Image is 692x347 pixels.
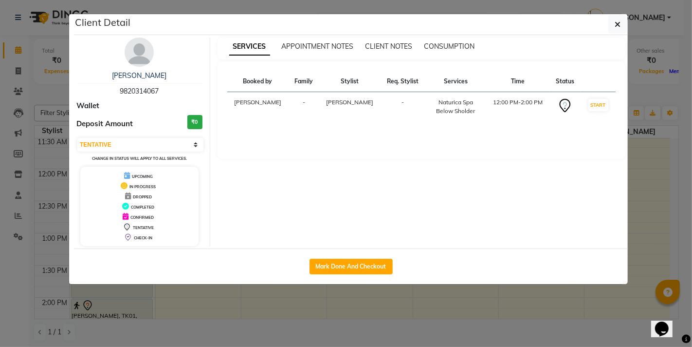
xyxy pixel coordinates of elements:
td: 12:00 PM-2:00 PM [486,92,549,122]
span: DROPPED [133,194,152,199]
img: avatar [125,38,154,67]
iframe: chat widget [651,308,682,337]
span: UPCOMING [132,174,153,179]
button: Mark Done And Checkout [310,259,393,274]
span: COMPLETED [131,205,154,210]
span: TENTATIVE [133,225,154,230]
th: Req. Stylist [381,71,425,92]
span: IN PROGRESS [129,184,156,189]
span: CLIENT NOTES [365,42,413,51]
th: Booked by [227,71,288,92]
div: Naturica Spa Below Sholder [431,98,480,116]
span: CONFIRMED [130,215,154,220]
th: Status [549,71,581,92]
span: SERVICES [229,38,270,56]
th: Family [288,71,319,92]
span: APPOINTMENT NOTES [282,42,354,51]
td: [PERSON_NAME] [227,92,288,122]
a: [PERSON_NAME] [112,71,166,80]
th: Time [486,71,549,92]
span: Wallet [76,100,99,112]
span: Deposit Amount [76,118,133,130]
td: - [381,92,425,122]
span: [PERSON_NAME] [326,98,373,106]
h5: Client Detail [75,15,130,30]
th: Stylist [319,71,380,92]
td: - [288,92,319,122]
span: CHECK-IN [134,235,152,240]
button: START [588,99,608,111]
h3: ₹0 [187,115,202,129]
span: 9820314067 [120,87,159,96]
th: Services [425,71,486,92]
span: CONSUMPTION [424,42,475,51]
small: Change in status will apply to all services. [92,156,187,161]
